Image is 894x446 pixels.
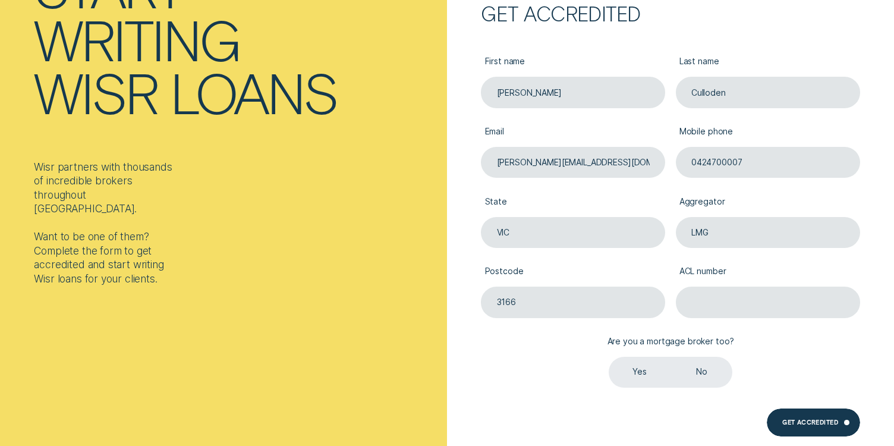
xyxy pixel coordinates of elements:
[676,258,860,287] label: ACL number
[481,118,665,147] label: Email
[670,357,732,388] label: No
[676,189,860,217] label: Aggregator
[34,65,157,118] div: Wisr
[481,6,860,21] h2: Get accredited
[609,357,670,388] label: Yes
[481,189,665,217] label: State
[34,12,239,65] div: writing
[603,328,737,357] label: Are you a mortgage broker too?
[481,48,665,77] label: First name
[676,48,860,77] label: Last name
[170,65,336,118] div: loans
[481,258,665,287] label: Postcode
[34,160,179,286] div: Wisr partners with thousands of incredible brokers throughout [GEOGRAPHIC_DATA]. Want to be one o...
[767,409,860,436] button: Get Accredited
[676,118,860,147] label: Mobile phone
